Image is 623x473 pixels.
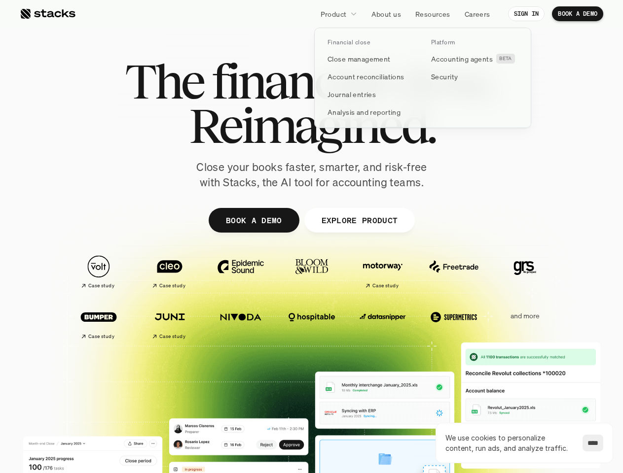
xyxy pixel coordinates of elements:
a: Careers [459,5,496,23]
p: SIGN IN [514,10,539,17]
p: Product [321,9,347,19]
a: Case study [352,250,413,293]
p: Close management [328,54,391,64]
p: BOOK A DEMO [558,10,597,17]
p: Journal entries [328,89,376,100]
a: Analysis and reporting [322,103,420,121]
a: Security [425,68,524,85]
a: Case study [139,250,200,293]
a: Close management [322,50,420,68]
p: Financial close [328,39,370,46]
a: Accounting agentsBETA [425,50,524,68]
a: Case study [68,301,129,343]
p: Analysis and reporting [328,107,401,117]
span: financial [212,59,382,103]
p: Accounting agents [431,54,493,64]
h2: Case study [159,334,185,339]
h2: Case study [159,283,185,289]
p: and more [494,312,555,320]
a: Privacy Policy [116,228,160,235]
p: Close your books faster, smarter, and risk-free with Stacks, the AI tool for accounting teams. [188,160,435,190]
a: BOOK A DEMO [552,6,603,21]
p: We use cookies to personalize content, run ads, and analyze traffic. [445,433,573,453]
p: About us [371,9,401,19]
a: About us [366,5,407,23]
span: Reimagined. [188,103,435,148]
a: EXPLORE PRODUCT [304,208,415,233]
a: Case study [68,250,129,293]
a: Journal entries [322,85,420,103]
h2: BETA [499,56,512,62]
p: Resources [415,9,450,19]
a: Resources [409,5,456,23]
p: Security [431,71,458,82]
p: Careers [465,9,490,19]
a: BOOK A DEMO [208,208,299,233]
h2: Case study [88,334,114,339]
p: BOOK A DEMO [225,213,282,227]
a: Account reconciliations [322,68,420,85]
p: Platform [431,39,455,46]
span: The [125,59,203,103]
p: EXPLORE PRODUCT [321,213,398,227]
p: Account reconciliations [328,71,404,82]
h2: Case study [372,283,399,289]
a: SIGN IN [508,6,545,21]
a: Case study [139,301,200,343]
h2: Case study [88,283,114,289]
